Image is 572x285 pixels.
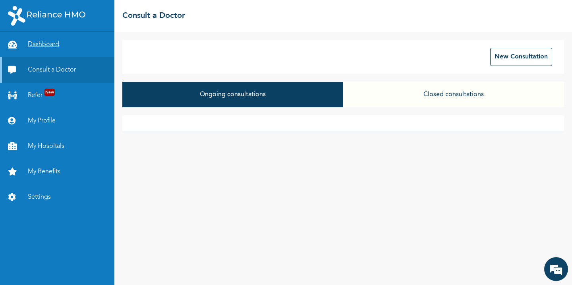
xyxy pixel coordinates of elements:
[39,89,139,99] p: All done! I hope these steps are clear and easy to follow.
[122,82,343,107] button: Ongoing consultations
[490,48,552,66] button: New Consultation
[13,79,30,99] img: d_794563401_operators_776852000003600019
[39,79,114,89] span: [PERSON_NAME] Web Assistant
[39,124,139,133] div: good afternoon...i want to know if my hmo account is active
[41,45,133,55] div: Conversation(s)
[8,6,85,26] img: RelianceHMO's Logo
[13,113,30,133] img: photo.ls
[130,4,149,23] div: Minimize live chat window
[133,116,145,122] div: [DATE]
[4,256,78,262] span: Conversation
[343,82,564,107] button: Closed consultations
[125,82,145,87] em: 2 mins ago
[78,242,152,267] div: FAQs
[122,10,185,22] h2: Consult a Doctor
[44,89,55,96] span: New
[39,113,114,124] span: [PERSON_NAME] Web Assistant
